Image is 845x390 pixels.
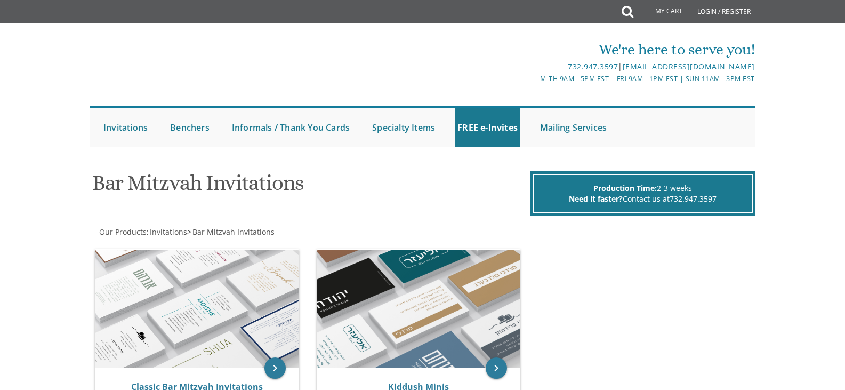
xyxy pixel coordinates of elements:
[632,1,690,22] a: My Cart
[90,227,423,237] div: :
[101,108,150,147] a: Invitations
[229,108,352,147] a: Informals / Thank You Cards
[317,250,520,368] img: Kiddush Minis
[568,61,618,71] a: 732.947.3597
[312,73,755,84] div: M-Th 9am - 5pm EST | Fri 9am - 1pm EST | Sun 11am - 3pm EST
[312,39,755,60] div: We're here to serve you!
[187,227,275,237] span: >
[192,227,275,237] span: Bar Mitzvah Invitations
[670,194,717,204] a: 732.947.3597
[167,108,212,147] a: Benchers
[369,108,438,147] a: Specialty Items
[537,108,609,147] a: Mailing Services
[569,194,623,204] span: Need it faster?
[264,357,286,379] a: keyboard_arrow_right
[95,250,299,368] img: Classic Bar Mitzvah Invitations
[486,357,507,379] a: keyboard_arrow_right
[312,60,755,73] div: |
[92,171,527,203] h1: Bar Mitzvah Invitations
[623,61,755,71] a: [EMAIL_ADDRESS][DOMAIN_NAME]
[98,227,147,237] a: Our Products
[593,183,657,193] span: Production Time:
[149,227,187,237] a: Invitations
[455,108,520,147] a: FREE e-Invites
[150,227,187,237] span: Invitations
[191,227,275,237] a: Bar Mitzvah Invitations
[533,174,753,213] div: 2-3 weeks Contact us at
